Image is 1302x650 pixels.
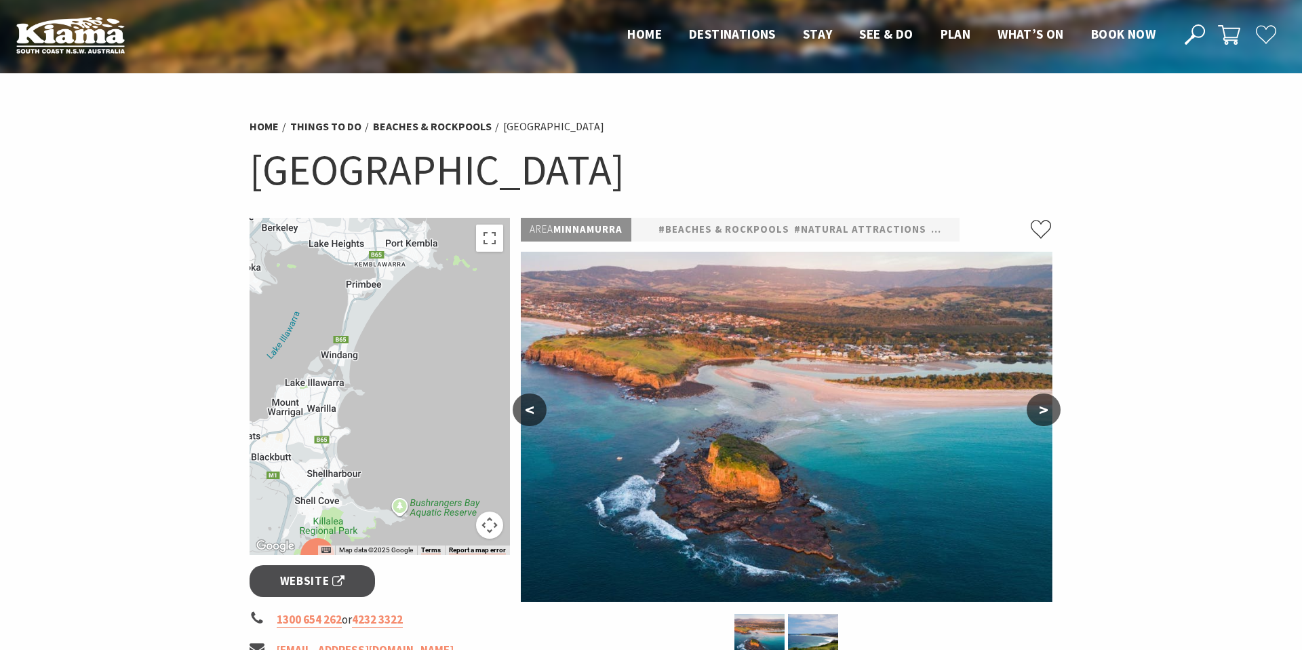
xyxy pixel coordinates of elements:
[689,26,776,42] span: Destinations
[1027,394,1061,426] button: >
[476,225,503,252] button: Toggle fullscreen view
[250,611,510,629] li: or
[503,118,604,136] li: [GEOGRAPHIC_DATA]
[998,26,1064,42] span: What’s On
[277,612,342,628] a: 1300 654 262
[253,537,298,555] img: Google
[513,394,547,426] button: <
[627,26,662,42] span: Home
[253,537,298,555] a: Open this area in Google Maps (opens a new window)
[250,142,1052,197] h1: [GEOGRAPHIC_DATA]
[476,512,503,539] button: Map camera controls
[250,119,279,134] a: Home
[449,546,506,554] a: Report a map error
[614,24,1169,46] nav: Main Menu
[794,221,926,238] a: #Natural Attractions
[321,546,331,555] button: Keyboard shortcuts
[530,223,553,235] span: Area
[250,565,375,597] a: Website
[290,119,361,134] a: Things To Do
[16,16,125,54] img: Kiama Logo
[803,26,833,42] span: Stay
[1091,26,1156,42] span: Book now
[339,546,413,554] span: Map data ©2025 Google
[280,572,345,590] span: Website
[658,221,789,238] a: #Beaches & Rockpools
[352,612,403,628] a: 4232 3322
[421,546,441,554] a: Terms (opens in new tab)
[941,26,971,42] span: Plan
[373,119,492,134] a: Beaches & Rockpools
[521,218,631,242] p: Minnamurra
[859,26,913,42] span: See & Do
[521,252,1052,602] img: Mystics Beach & Rangoon Island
